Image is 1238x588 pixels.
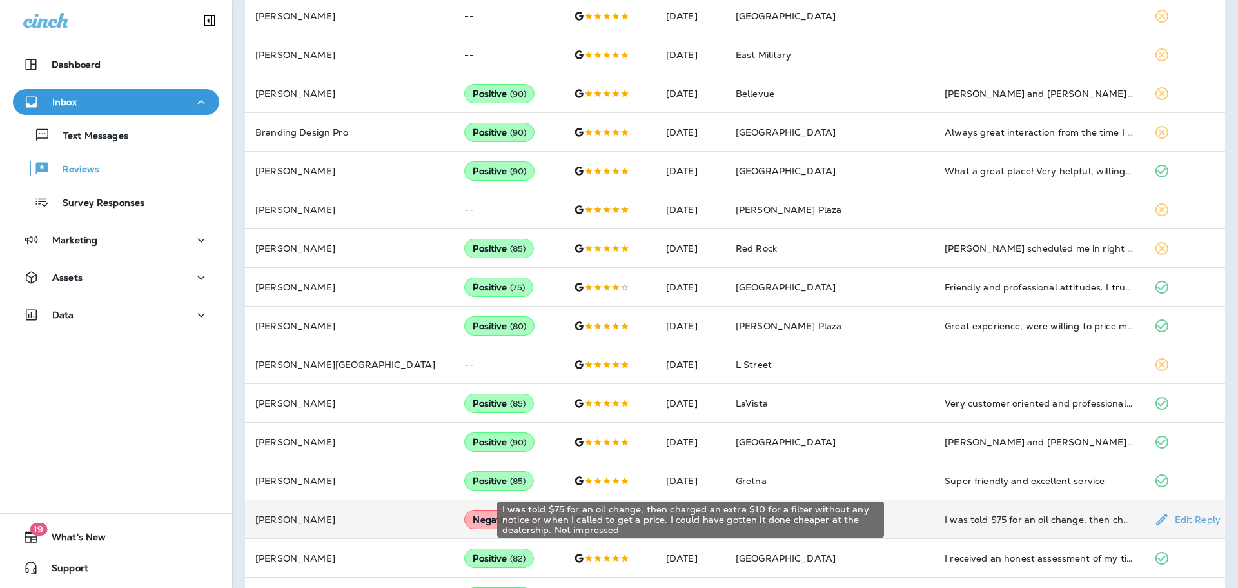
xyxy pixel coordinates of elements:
td: -- [454,345,564,384]
button: Marketing [13,227,219,253]
td: [DATE] [656,307,725,345]
p: Survey Responses [50,198,144,210]
span: [PERSON_NAME] Plaza [736,204,842,216]
div: Positive [464,549,534,568]
td: [DATE] [656,423,725,461]
td: [DATE] [656,461,725,500]
div: Jensen Tires and Eric blew me away. Very professional, service was top notch. Thank you because i... [945,87,1133,100]
p: Marketing [52,235,97,245]
td: -- [454,35,564,74]
div: Positive [464,278,533,297]
span: Bellevue [736,88,774,99]
button: Inbox [13,89,219,115]
p: [PERSON_NAME] [255,243,444,254]
span: Support [39,563,88,578]
span: [GEOGRAPHIC_DATA] [736,165,836,177]
div: I was told $75 for an oil change, then charged an extra $10 for a filter without any notice or wh... [497,502,884,538]
div: Positive [464,432,535,452]
div: I was told $75 for an oil change, then charged an extra $10 for a filter without any notice or wh... [945,513,1133,526]
button: Reviews [13,155,219,182]
span: ( 85 ) [510,243,526,254]
td: [DATE] [656,268,725,307]
span: Red Rock [736,243,777,254]
p: Assets [52,272,83,283]
td: [DATE] [656,152,725,190]
p: [PERSON_NAME] [255,437,444,447]
span: L Street [736,359,772,370]
span: East Military [736,49,792,61]
span: [GEOGRAPHIC_DATA] [736,436,836,448]
p: [PERSON_NAME] [255,50,444,60]
span: ( 82 ) [510,553,526,564]
button: Assets [13,265,219,290]
span: 19 [30,523,47,536]
span: LaVista [736,398,768,409]
span: ( 80 ) [510,321,527,332]
p: [PERSON_NAME] [255,282,444,292]
p: Branding Design Pro [255,127,444,137]
p: Inbox [52,97,77,107]
div: Positive [464,239,534,258]
div: Positive [464,471,534,491]
p: Text Messages [50,130,128,143]
p: Data [52,310,74,320]
span: ( 90 ) [510,437,527,448]
div: Very customer oriented and professional. So kind and accommodating. [945,397,1133,410]
button: Text Messages [13,121,219,148]
td: [DATE] [656,539,725,578]
div: What a great place! Very helpful, willing to answer all my questions. Was able to get me in and t... [945,165,1133,177]
div: Todd scheduled me in right away and Jensen’s was quick and complete for services. [945,242,1133,255]
button: Dashboard [13,52,219,77]
div: Positive [464,84,535,103]
span: ( 75 ) [510,282,526,293]
span: ( 90 ) [510,127,527,138]
div: Positive [464,123,535,142]
p: [PERSON_NAME] [255,553,444,563]
p: Reviews [50,164,99,176]
p: [PERSON_NAME] [255,88,444,99]
div: Always great interaction from the time I drop my vehicle there to the time I pick it up. When pos... [945,126,1133,139]
span: [GEOGRAPHIC_DATA] [736,10,836,22]
td: -- [454,190,564,229]
div: Positive [464,394,534,413]
span: ( 85 ) [510,476,526,487]
span: ( 85 ) [510,398,526,409]
div: Super friendly and excellent service [945,474,1133,487]
button: Support [13,555,219,581]
span: [GEOGRAPHIC_DATA] [736,127,836,138]
p: [PERSON_NAME] [255,476,444,486]
span: What's New [39,532,106,547]
td: [DATE] [656,113,725,152]
span: [GEOGRAPHIC_DATA] [736,281,836,293]
div: I received an honest assessment of my tire wear, courteous treatment and quick scheduling to prep... [945,552,1133,565]
button: Survey Responses [13,188,219,216]
td: [DATE] [656,345,725,384]
p: [PERSON_NAME] [255,205,444,215]
div: Positive [464,161,535,181]
div: Negative [464,510,538,529]
p: [PERSON_NAME] [255,321,444,331]
p: [PERSON_NAME] [255,11,444,21]
button: Collapse Sidebar [192,8,228,34]
p: [PERSON_NAME][GEOGRAPHIC_DATA] [255,360,444,370]
p: Dashboard [52,59,101,70]
p: Edit Reply [1170,514,1221,525]
p: [PERSON_NAME] [255,398,444,409]
button: 19What's New [13,524,219,550]
td: [DATE] [656,35,725,74]
p: [PERSON_NAME] [255,514,444,525]
button: Data [13,302,219,328]
span: Gretna [736,475,767,487]
span: [GEOGRAPHIC_DATA] [736,553,836,564]
p: [PERSON_NAME] [255,166,444,176]
div: Positive [464,316,535,336]
div: Great experience, were willing to price match a local offer, would absolutely go back. [945,319,1133,332]
td: [DATE] [656,229,725,268]
td: [DATE] [656,74,725,113]
span: [PERSON_NAME] Plaza [736,320,842,332]
td: [DATE] [656,190,725,229]
div: Friendly and professional attitudes. I trust them. [945,281,1133,294]
td: [DATE] [656,384,725,423]
div: Andrew and Don are the best. They help in any way possible. I wouldn't take my cats anywhere else. [945,436,1133,449]
span: ( 90 ) [510,88,527,99]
